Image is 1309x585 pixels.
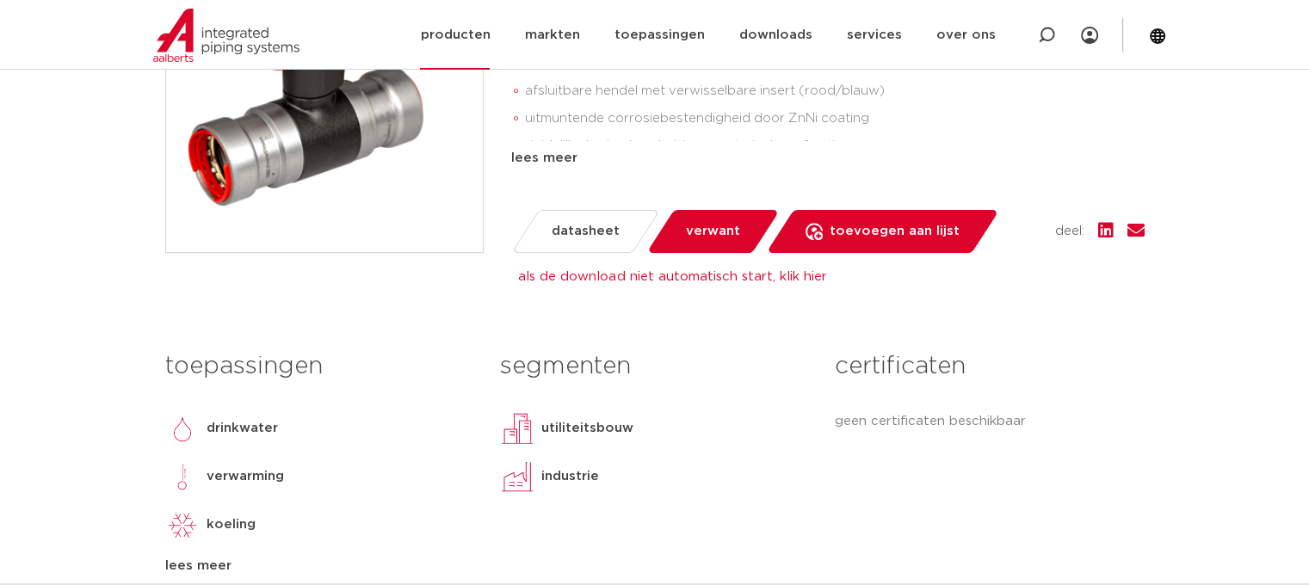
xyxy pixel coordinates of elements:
[1055,221,1084,242] span: deel:
[165,411,200,446] img: drinkwater
[830,218,960,245] span: toevoegen aan lijst
[525,77,1145,105] li: afsluitbare hendel met verwisselbare insert (rood/blauw)
[165,508,200,542] img: koeling
[510,210,659,253] a: datasheet
[645,210,779,253] a: verwant
[511,148,1145,169] div: lees meer
[207,466,284,487] p: verwarming
[165,556,474,576] div: lees meer
[541,418,633,439] p: utiliteitsbouw
[165,349,474,384] h3: toepassingen
[518,270,826,283] a: als de download niet automatisch start, klik hier
[207,418,278,439] p: drinkwater
[552,218,620,245] span: datasheet
[835,349,1144,384] h3: certificaten
[541,466,599,487] p: industrie
[525,105,1145,132] li: uitmuntende corrosiebestendigheid door ZnNi coating
[207,514,256,535] p: koeling
[500,459,534,494] img: industrie
[525,132,1145,160] li: duidelijke herkenbaarheid van materiaal en afmeting
[165,459,200,494] img: verwarming
[500,411,534,446] img: utiliteitsbouw
[500,349,809,384] h3: segmenten
[835,411,1144,432] p: geen certificaten beschikbaar
[686,218,740,245] span: verwant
